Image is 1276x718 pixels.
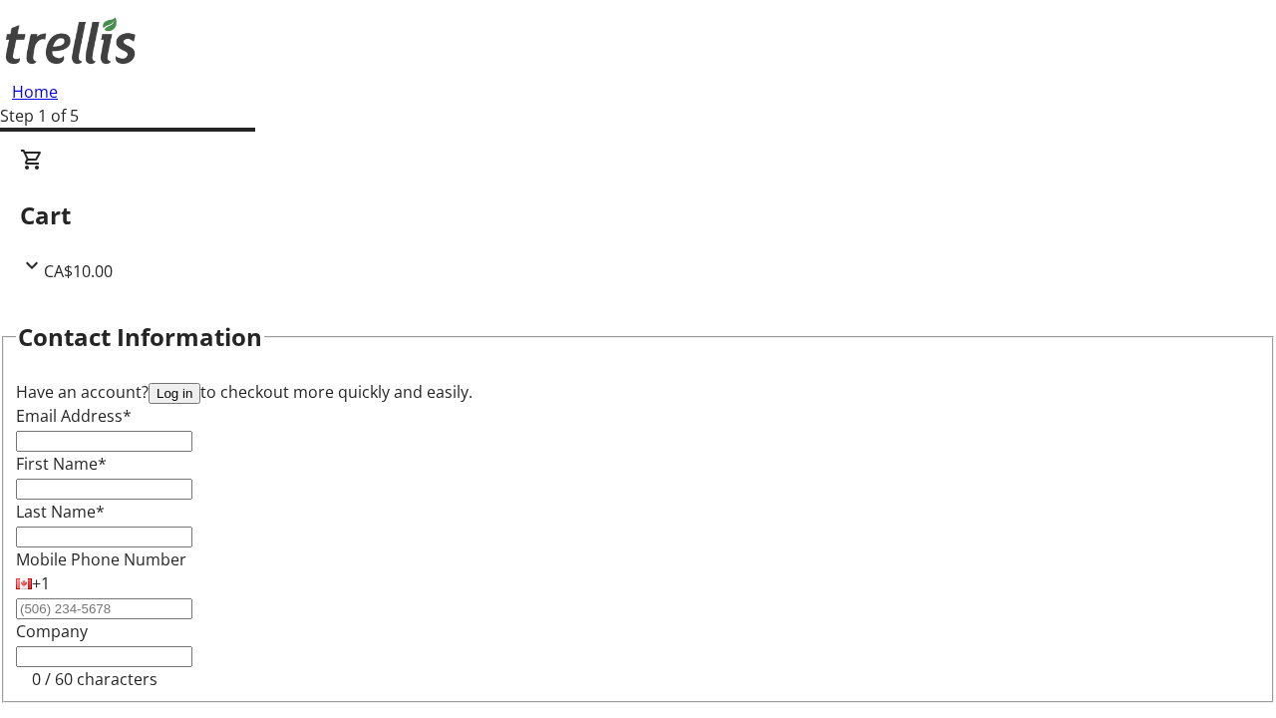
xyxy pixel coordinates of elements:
label: Mobile Phone Number [16,548,186,570]
input: (506) 234-5678 [16,598,192,619]
h2: Contact Information [18,319,262,355]
h2: Cart [20,197,1256,233]
div: Have an account? to checkout more quickly and easily. [16,380,1260,404]
label: Last Name* [16,501,105,523]
button: Log in [149,383,200,404]
span: CA$10.00 [44,260,113,282]
label: First Name* [16,453,107,475]
label: Email Address* [16,405,132,427]
label: Company [16,620,88,642]
tr-character-limit: 0 / 60 characters [32,668,158,690]
div: CartCA$10.00 [20,148,1256,283]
